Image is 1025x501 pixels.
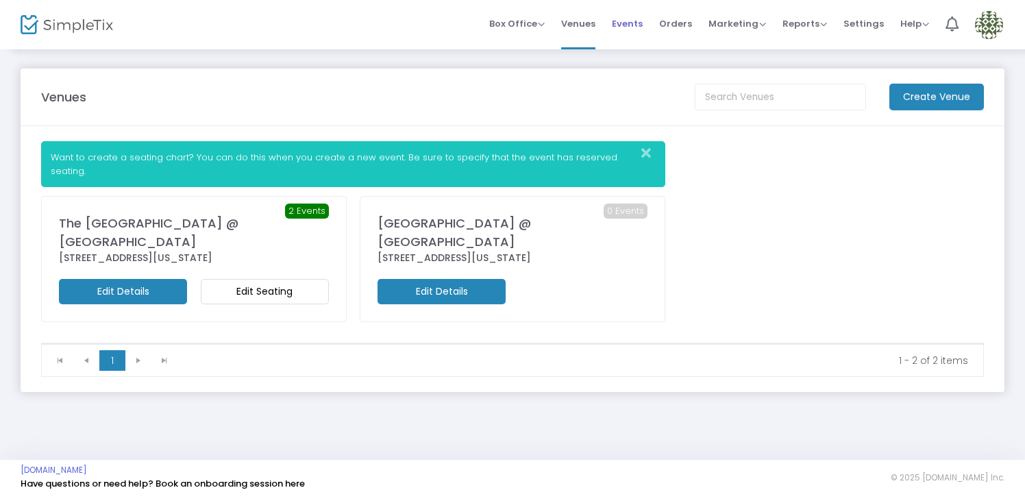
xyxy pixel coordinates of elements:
m-panel-title: Venues [41,88,86,106]
kendo-pager-info: 1 - 2 of 2 items [187,354,968,367]
m-button: Edit Details [59,279,187,304]
span: Orders [659,6,692,41]
div: [GEOGRAPHIC_DATA] @ [GEOGRAPHIC_DATA] [378,214,647,251]
button: Close [637,142,665,164]
span: Page 1 [99,350,125,371]
span: 0 Events [604,204,647,219]
div: The [GEOGRAPHIC_DATA] @ [GEOGRAPHIC_DATA] [59,214,329,251]
span: © 2025 [DOMAIN_NAME] Inc. [891,472,1004,483]
div: [STREET_ADDRESS][US_STATE] [59,251,329,265]
span: Venues [561,6,595,41]
div: Data table [42,343,983,344]
span: Box Office [489,17,545,30]
div: [STREET_ADDRESS][US_STATE] [378,251,647,265]
input: Search Venues [695,84,866,110]
a: [DOMAIN_NAME] [21,465,87,476]
div: Want to create a seating chart? You can do this when you create a new event. Be sure to specify t... [41,141,665,187]
span: Events [612,6,643,41]
m-button: Create Venue [889,84,984,110]
span: 2 Events [285,204,329,219]
span: Marketing [708,17,766,30]
span: Settings [843,6,884,41]
a: Have questions or need help? Book an onboarding session here [21,477,305,490]
span: Help [900,17,929,30]
m-button: Edit Details [378,279,506,304]
m-button: Edit Seating [201,279,329,304]
span: Reports [782,17,827,30]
